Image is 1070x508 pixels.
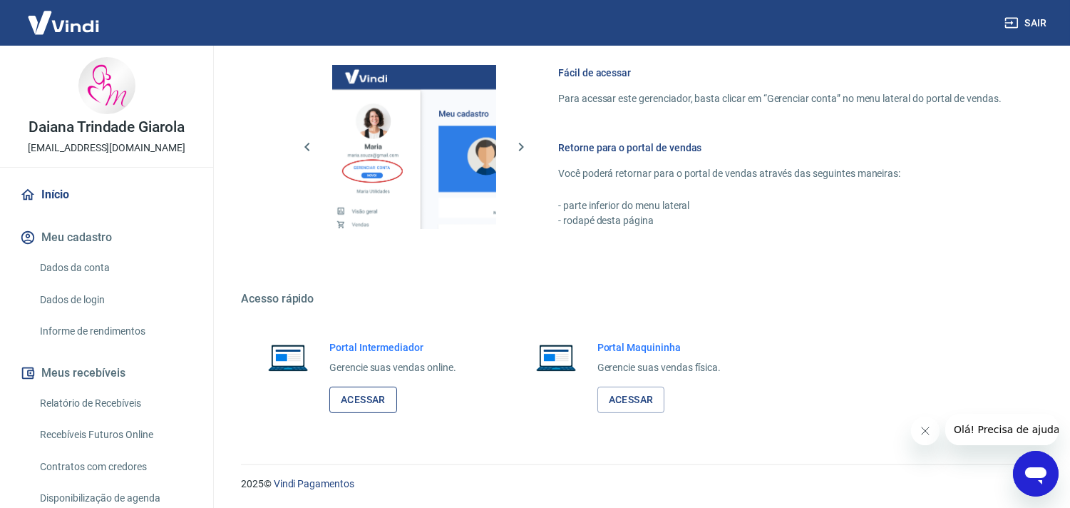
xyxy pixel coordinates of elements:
[558,141,1002,155] h6: Retorne para o portal de vendas
[17,1,110,44] img: Vindi
[558,198,1002,213] p: - parte inferior do menu lateral
[274,478,354,489] a: Vindi Pagamentos
[34,285,196,315] a: Dados de login
[9,10,120,21] span: Olá! Precisa de ajuda?
[945,414,1059,445] iframe: Mensagem da empresa
[1002,10,1053,36] button: Sair
[332,65,496,229] img: Imagem da dashboard mostrando o botão de gerenciar conta na sidebar no lado esquerdo
[17,222,196,253] button: Meu cadastro
[28,141,185,156] p: [EMAIL_ADDRESS][DOMAIN_NAME]
[911,417,940,445] iframe: Fechar mensagem
[558,166,1002,181] p: Você poderá retornar para o portal de vendas através das seguintes maneiras:
[17,179,196,210] a: Início
[241,292,1036,306] h5: Acesso rápido
[558,66,1002,80] h6: Fácil de acessar
[78,57,135,114] img: 78a5abb7-2530-42a1-8371-1b573bf48070.jpeg
[597,387,665,413] a: Acessar
[258,340,318,375] img: Imagem de um notebook aberto
[34,452,196,482] a: Contratos com credores
[329,360,456,375] p: Gerencie suas vendas online.
[34,389,196,418] a: Relatório de Recebíveis
[1013,451,1059,497] iframe: Botão para abrir a janela de mensagens
[558,213,1002,228] p: - rodapé desta página
[34,253,196,283] a: Dados da conta
[29,120,185,135] p: Daiana Trindade Giarola
[34,420,196,449] a: Recebíveis Futuros Online
[558,91,1002,106] p: Para acessar este gerenciador, basta clicar em “Gerenciar conta” no menu lateral do portal de ven...
[329,340,456,355] h6: Portal Intermediador
[526,340,586,375] img: Imagem de um notebook aberto
[329,387,397,413] a: Acessar
[34,317,196,346] a: Informe de rendimentos
[597,360,721,375] p: Gerencie suas vendas física.
[241,477,1036,492] p: 2025 ©
[17,357,196,389] button: Meus recebíveis
[597,340,721,355] h6: Portal Maquininha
